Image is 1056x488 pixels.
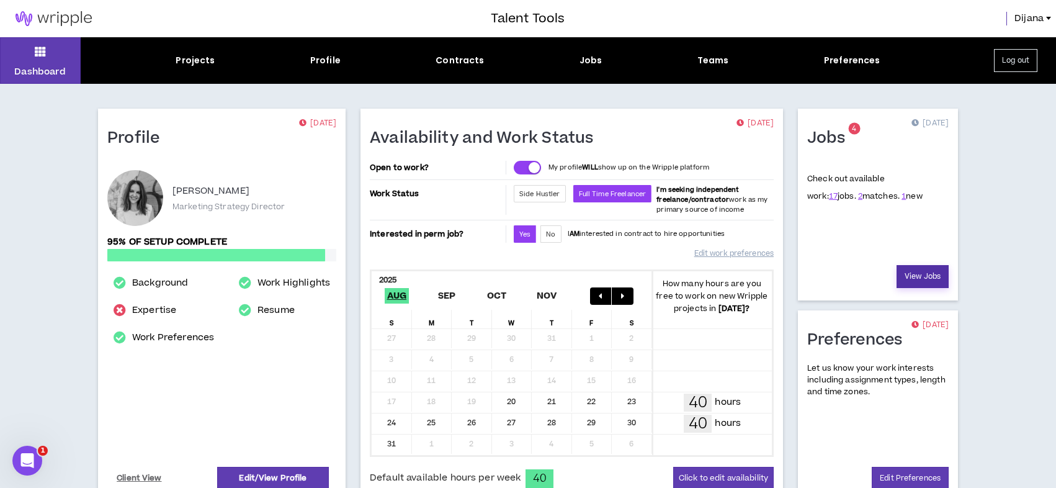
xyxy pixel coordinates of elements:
p: I interested in contract to hire opportunities [568,229,725,239]
a: 2 [858,191,862,202]
p: hours [715,417,741,430]
span: matches. [858,191,900,202]
span: work as my primary source of income [656,185,767,214]
span: Nov [534,288,560,304]
div: S [612,310,652,328]
sup: 4 [848,123,860,135]
p: Dashboard [14,65,66,78]
span: Side Hustler [519,189,560,199]
a: View Jobs [897,265,949,288]
div: Dijana K. [107,170,163,226]
p: Open to work? [370,163,503,173]
iframe: Intercom live chat [12,446,42,476]
span: jobs. [829,191,856,202]
div: F [572,310,612,328]
div: Projects [176,54,215,67]
div: Jobs [579,54,602,67]
p: hours [715,395,741,409]
div: Contracts [436,54,484,67]
b: 2025 [379,274,397,286]
div: W [492,310,532,328]
p: Interested in perm job? [370,225,503,243]
p: 95% of setup complete [107,235,336,249]
p: [DATE] [911,319,949,332]
span: Dijana [1014,12,1044,25]
h1: Availability and Work Status [370,129,603,148]
span: Default available hours per week [370,471,521,485]
h1: Preferences [807,330,912,350]
div: Profile [310,54,341,67]
p: How many hours are you free to work on new Wripple projects in [652,278,772,315]
button: Log out [994,49,1037,72]
p: [PERSON_NAME] [172,184,249,199]
a: Work Highlights [257,276,330,291]
a: Expertise [132,303,176,318]
span: Aug [385,288,409,304]
div: T [452,310,492,328]
p: Let us know your work interests including assignment types, length and time zones. [807,363,949,399]
span: Sep [436,288,459,304]
p: Check out available work: [807,173,923,202]
a: Edit work preferences [694,243,774,264]
span: Yes [519,230,530,239]
a: Resume [257,303,295,318]
span: new [902,191,923,202]
div: Teams [697,54,729,67]
h1: Profile [107,129,169,148]
div: S [372,310,412,328]
p: [DATE] [736,117,774,130]
p: My profile show up on the Wripple platform [548,163,709,173]
span: 1 [38,446,48,456]
a: Work Preferences [132,330,214,345]
p: Marketing Strategy Director [172,201,285,212]
p: [DATE] [299,117,336,130]
span: 4 [852,124,856,134]
h3: Talent Tools [491,9,565,28]
a: 1 [902,191,906,202]
span: No [546,230,555,239]
a: 17 [829,191,838,202]
div: T [532,310,572,328]
span: Oct [485,288,509,304]
strong: WILL [582,163,598,172]
div: M [412,310,452,328]
b: I'm seeking independent freelance/contractor [656,185,739,204]
h1: Jobs [807,129,854,148]
b: [DATE] ? [718,303,750,314]
strong: AM [570,229,579,238]
div: Preferences [824,54,880,67]
a: Background [132,276,188,291]
p: Work Status [370,185,503,202]
p: [DATE] [911,117,949,130]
